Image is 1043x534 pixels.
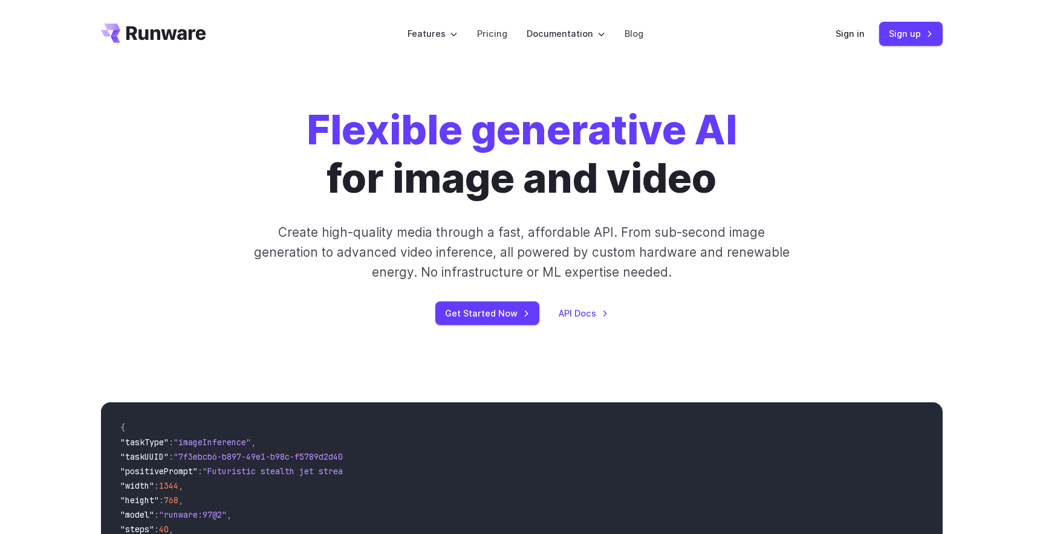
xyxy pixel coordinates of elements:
a: Get Started Now [435,301,539,325]
strong: Flexible generative AI [307,106,737,154]
span: 768 [164,495,178,506]
span: 1344 [159,480,178,491]
span: : [198,466,203,477]
span: "taskUUID" [120,451,169,462]
span: , [178,480,183,491]
span: "Futuristic stealth jet streaking through a neon-lit cityscape with glowing purple exhaust" [203,466,643,477]
a: Sign up [879,22,943,45]
span: "taskType" [120,437,169,448]
a: Go to / [101,24,206,43]
span: : [154,509,159,520]
label: Documentation [527,27,605,40]
span: , [178,495,183,506]
span: { [120,422,125,433]
label: Features [408,27,458,40]
span: : [154,480,159,491]
span: , [227,509,232,520]
span: : [169,451,174,462]
a: Sign in [836,27,865,40]
span: , [251,437,256,448]
a: Blog [625,27,643,40]
span: "7f3ebcb6-b897-49e1-b98c-f5789d2d40d7" [174,451,357,462]
h1: for image and video [307,106,737,203]
a: API Docs [559,306,608,320]
span: : [159,495,164,506]
span: "positivePrompt" [120,466,198,477]
span: "imageInference" [174,437,251,448]
span: : [169,437,174,448]
span: "model" [120,509,154,520]
span: "height" [120,495,159,506]
span: "width" [120,480,154,491]
p: Create high-quality media through a fast, affordable API. From sub-second image generation to adv... [252,222,791,283]
a: Pricing [477,27,507,40]
span: "runware:97@2" [159,509,227,520]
